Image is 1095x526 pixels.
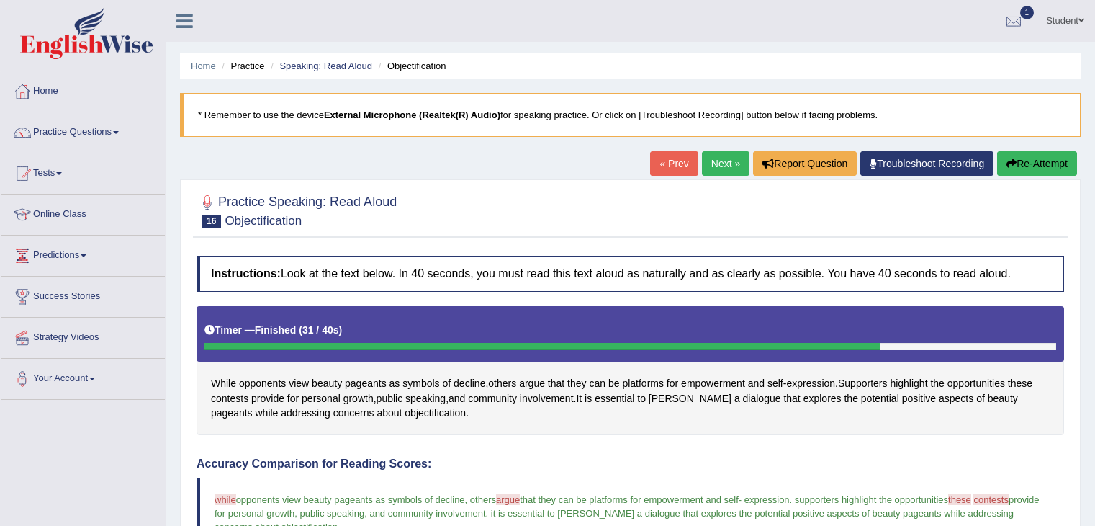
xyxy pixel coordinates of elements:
[795,494,948,505] span: supporters highlight the opportunities
[681,376,745,391] span: Click to see word definition
[520,391,574,406] span: Click to see word definition
[204,325,342,336] h5: Timer —
[364,508,367,519] span: ,
[948,494,971,505] span: these
[976,391,985,406] span: Click to see word definition
[595,391,634,406] span: Click to see word definition
[1020,6,1035,19] span: 1
[947,376,1005,391] span: Click to see word definition
[786,376,835,391] span: Click to see word definition
[548,376,564,391] span: Click to see word definition
[650,151,698,176] a: « Prev
[702,151,749,176] a: Next »
[767,376,783,391] span: Click to see word definition
[844,391,857,406] span: Click to see word definition
[1,277,165,313] a: Success Stories
[279,61,372,71] a: Speaking: Read Aloud
[1,236,165,272] a: Predictions
[281,406,330,421] span: Click to see word definition
[667,376,678,391] span: Click to see word definition
[973,494,1008,505] span: contests
[405,406,466,421] span: Click to see word definition
[211,406,253,421] span: Click to see word definition
[211,267,281,280] b: Instructions:
[1,359,165,395] a: Your Account
[488,376,516,391] span: Click to see word definition
[442,376,451,391] span: Click to see word definition
[1,71,165,107] a: Home
[302,324,339,336] b: 31 / 40s
[312,376,342,391] span: Click to see word definition
[576,391,582,406] span: Click to see word definition
[300,508,365,519] span: public speaking
[302,391,341,406] span: Click to see word definition
[743,391,781,406] span: Click to see word definition
[890,376,927,391] span: Click to see word definition
[1008,376,1032,391] span: Click to see word definition
[468,391,517,406] span: Click to see word definition
[402,376,439,391] span: Click to see word definition
[256,406,279,421] span: Click to see word definition
[375,59,446,73] li: Objectification
[803,391,842,406] span: Click to see word definition
[753,151,857,176] button: Report Question
[333,406,374,421] span: Click to see word definition
[339,324,343,336] b: )
[449,391,465,406] span: Click to see word definition
[255,324,297,336] b: Finished
[197,458,1064,471] h4: Accuracy Comparison for Reading Scores:
[343,391,374,406] span: Click to see word definition
[838,376,887,391] span: Click to see word definition
[239,376,286,391] span: Click to see word definition
[748,376,765,391] span: Click to see word definition
[225,214,302,228] small: Objectification
[783,391,800,406] span: Click to see word definition
[215,494,236,505] span: while
[585,391,592,406] span: Click to see word definition
[197,192,397,228] h2: Practice Speaking: Read Aloud
[739,494,742,505] span: -
[454,376,485,391] span: Click to see word definition
[860,151,993,176] a: Troubleshoot Recording
[369,508,485,519] span: and community involvement
[486,508,489,519] span: .
[211,391,248,406] span: Click to see word definition
[324,110,500,120] b: External Microphone (Realtek(R) Audio)
[236,494,465,505] span: opponents view beauty pageants as symbols of decline
[997,151,1077,176] button: Re-Attempt
[790,494,793,505] span: .
[496,494,520,505] span: argue
[861,391,899,406] span: Click to see word definition
[197,256,1064,292] h4: Look at the text below. In 40 seconds, you must read this text aloud as naturally and as clearly ...
[218,59,264,73] li: Practice
[649,391,731,406] span: Click to see word definition
[744,494,790,505] span: expression
[734,391,740,406] span: Click to see word definition
[1,153,165,190] a: Tests
[1,112,165,148] a: Practice Questions
[637,391,646,406] span: Click to see word definition
[289,376,309,391] span: Click to see word definition
[345,376,387,391] span: Click to see word definition
[520,494,739,505] span: that they can be platforms for empowerment and self
[519,376,545,391] span: Click to see word definition
[202,215,221,228] span: 16
[405,391,446,406] span: Click to see word definition
[988,391,1018,406] span: Click to see word definition
[608,376,620,391] span: Click to see word definition
[191,61,216,71] a: Home
[589,376,605,391] span: Click to see word definition
[211,376,236,391] span: Click to see word definition
[251,391,284,406] span: Click to see word definition
[197,306,1064,435] div: , - . , , . .
[287,391,299,406] span: Click to see word definition
[567,376,586,391] span: Click to see word definition
[902,391,936,406] span: Click to see word definition
[939,391,973,406] span: Click to see word definition
[377,391,403,406] span: Click to see word definition
[622,376,664,391] span: Click to see word definition
[294,508,297,519] span: ,
[215,494,1042,519] span: provide for personal growth
[470,494,496,505] span: others
[465,494,468,505] span: ,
